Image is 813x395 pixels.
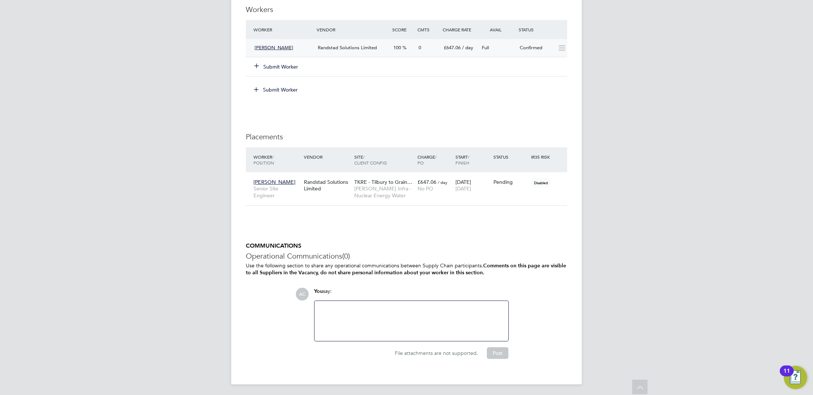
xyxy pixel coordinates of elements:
div: IR35 Risk [529,150,554,163]
h3: Workers [246,5,567,14]
button: Post [487,347,508,359]
span: Senior Site Engineer [253,185,300,198]
span: (0) [342,251,350,261]
div: Vendor [302,150,352,163]
h3: Placements [246,132,567,142]
div: Worker [252,23,315,36]
span: 100 [393,44,401,51]
div: Score [390,23,416,36]
span: [PERSON_NAME] [255,44,293,51]
div: Randstad Solutions Limited [302,175,352,195]
div: Status [517,23,567,36]
span: You [314,288,323,294]
div: Avail [479,23,517,36]
div: Status [492,150,530,163]
b: Comments on this page are visible to all Suppliers in the Vacancy, do not share personal informat... [246,263,566,276]
span: / Position [253,154,274,166]
div: Start [454,150,492,169]
div: Vendor [315,23,390,36]
div: Charge Rate [441,23,479,36]
span: 0 [419,44,421,51]
div: Worker [252,150,302,169]
span: [DATE] [455,185,471,192]
span: [PERSON_NAME] [253,179,295,185]
a: [PERSON_NAME]Senior Site EngineerRandstad Solutions LimitedTKRE - Tilbury to Grain…[PERSON_NAME] ... [252,175,567,181]
span: File attachments are not supported. [395,350,478,356]
div: 11 [783,371,790,380]
span: / Finish [455,154,469,166]
span: Full [482,44,489,51]
button: Submit Worker [249,84,304,96]
div: Site [352,150,416,169]
span: No PO [417,185,433,192]
span: / Client Config [354,154,387,166]
span: Disabled [531,178,551,187]
span: £647.06 [417,179,436,185]
h5: COMMUNICATIONS [246,242,567,250]
button: Submit Worker [255,63,298,70]
span: / day [462,44,473,51]
div: Pending [493,179,528,185]
span: [PERSON_NAME] Infra - Nuclear Energy Water [354,185,414,198]
span: / PO [417,154,436,166]
div: [DATE] [454,175,492,195]
div: Cmts [416,23,441,36]
div: Charge [416,150,454,169]
h3: Operational Communications [246,251,567,261]
span: / day [438,179,447,185]
div: say: [314,288,509,301]
span: AC [296,288,309,301]
span: Randstad Solutions Limited [318,44,377,51]
span: TKRE - Tilbury to Grain… [354,179,412,185]
div: Confirmed [517,42,555,54]
p: Use the following section to share any operational communications between Supply Chain participants. [246,262,567,276]
span: £647.06 [444,44,461,51]
button: Open Resource Center, 11 new notifications [784,366,807,389]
